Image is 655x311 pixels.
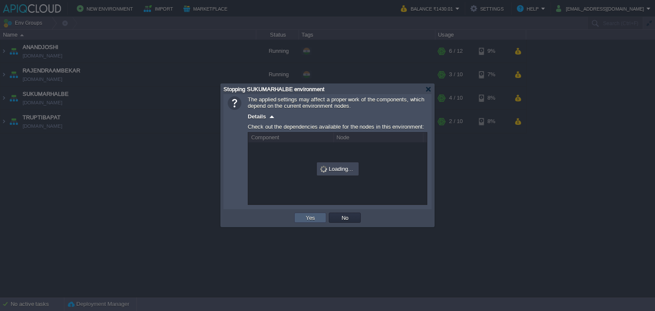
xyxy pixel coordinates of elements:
span: Stopping SUKUMARHALBE environment [223,86,325,92]
div: Loading... [318,163,358,175]
span: The applied settings may affect a proper work of the components, which depend on the current envi... [248,96,424,109]
button: No [339,214,351,222]
div: Check out the dependencies available for the nodes in this environment: [248,121,427,132]
button: Yes [303,214,318,222]
span: Details [248,113,266,120]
